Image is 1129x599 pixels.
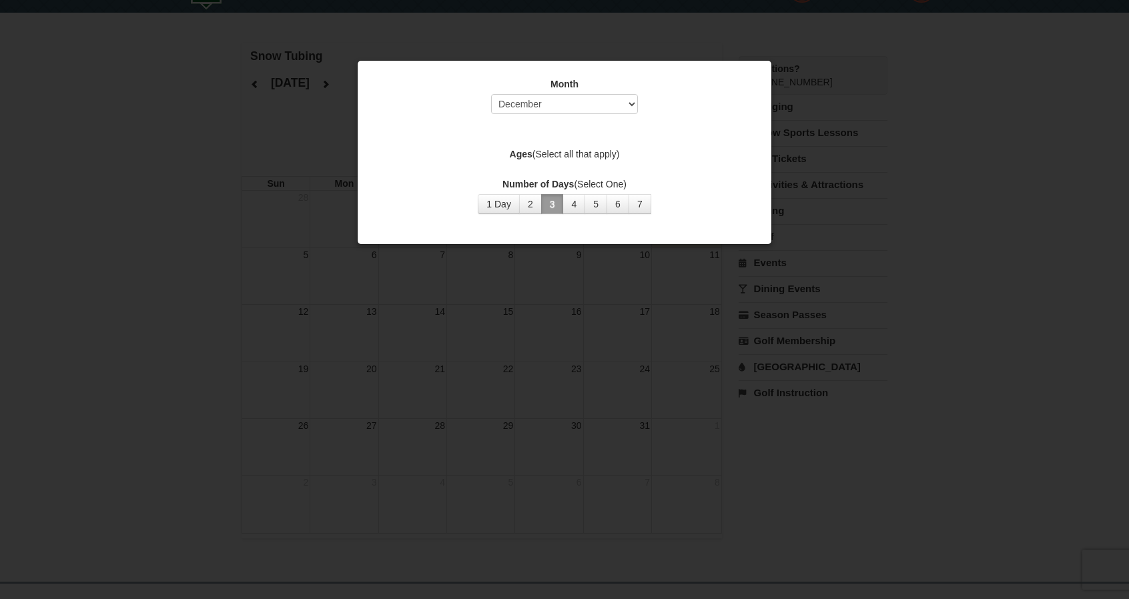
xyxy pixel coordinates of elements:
button: 6 [607,194,629,214]
button: 1 Day [478,194,520,214]
strong: Ages [510,149,532,159]
button: 4 [562,194,585,214]
label: (Select One) [374,177,755,191]
button: 3 [541,194,564,214]
button: 2 [519,194,542,214]
strong: Month [550,79,579,89]
button: 7 [629,194,651,214]
label: (Select all that apply) [374,147,755,161]
strong: Number of Days [502,179,574,189]
button: 5 [585,194,607,214]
